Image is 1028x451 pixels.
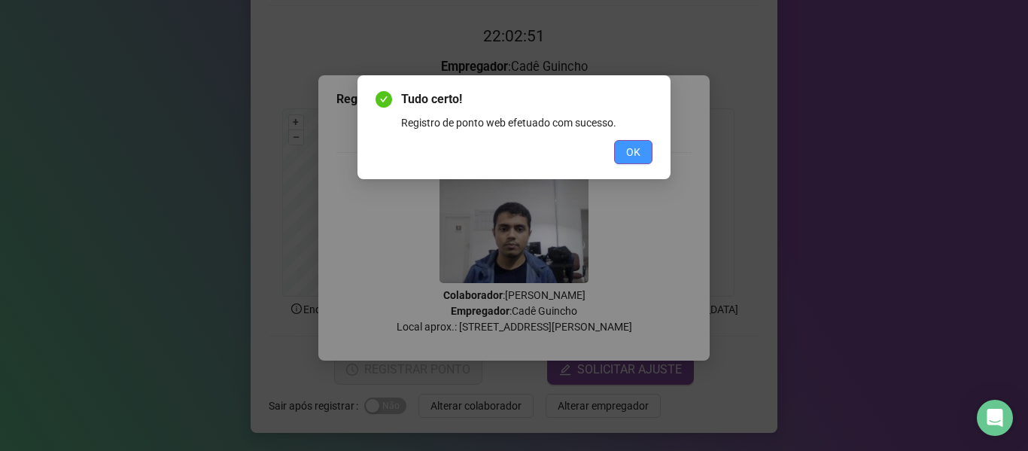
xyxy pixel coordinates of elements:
[376,91,392,108] span: check-circle
[401,114,652,131] div: Registro de ponto web efetuado com sucesso.
[614,140,652,164] button: OK
[401,90,652,108] span: Tudo certo!
[626,144,640,160] span: OK
[977,400,1013,436] div: Open Intercom Messenger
